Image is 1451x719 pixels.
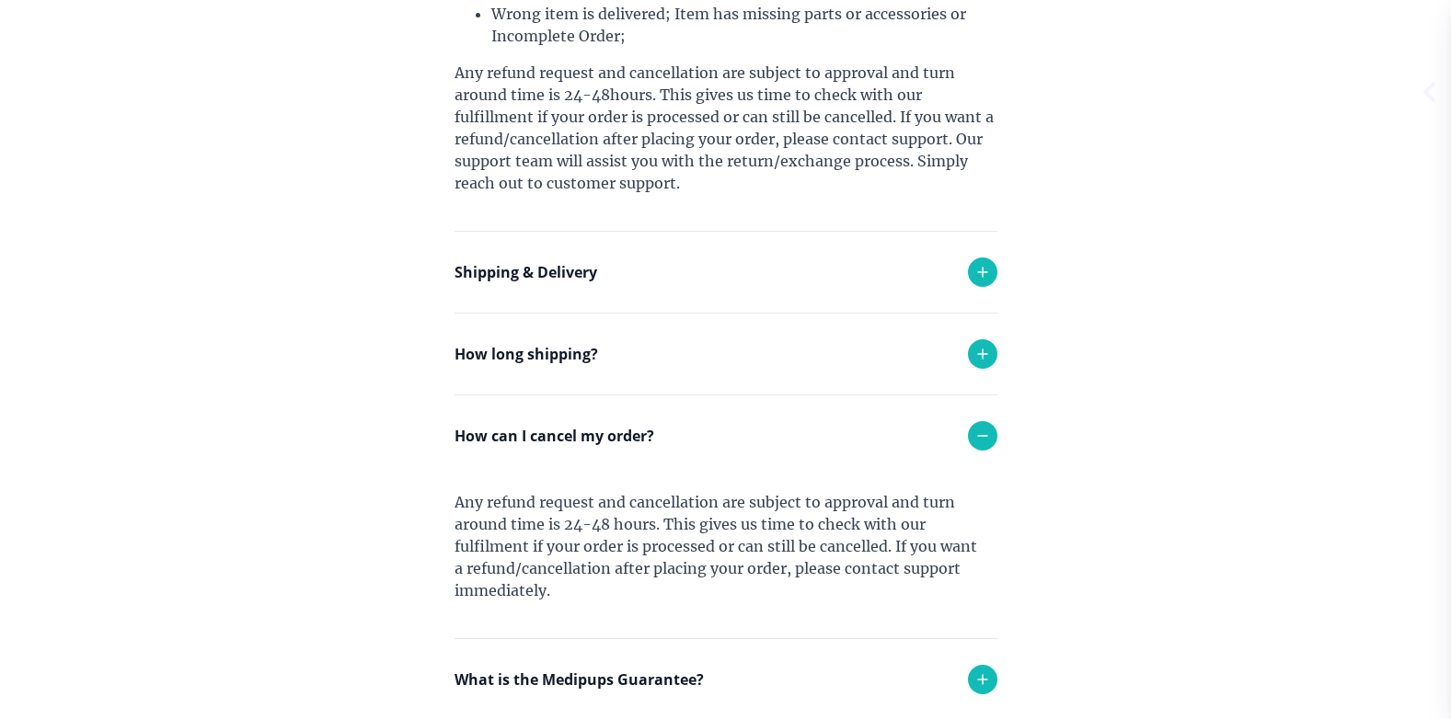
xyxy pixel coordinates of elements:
p: Shipping & Delivery [455,261,597,283]
p: Any refund request and cancellation are subject to approval and turn around time is 24-48hours. T... [455,62,997,194]
p: What is the Medipups Guarantee? [455,668,704,690]
div: Any refund request and cancellation are subject to approval and turn around time is 24-48 hours. ... [455,476,997,638]
p: How can I cancel my order? [455,425,654,447]
p: How long shipping? [455,343,598,365]
div: Each order takes 1-2 business days to be delivered. [455,394,997,468]
li: Wrong item is delivered; Item has missing parts or accessories or Incomplete Order; [491,3,997,47]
